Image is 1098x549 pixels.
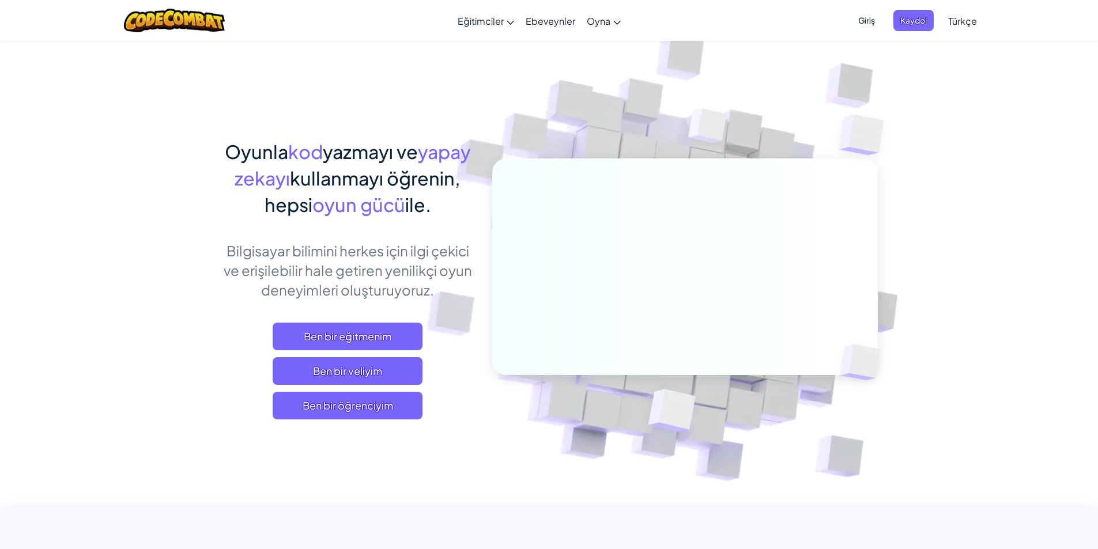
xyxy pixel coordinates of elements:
img: Overlap cubes [666,86,749,172]
a: Ebeveynler [520,5,581,36]
button: Kaydol [893,10,934,31]
img: Overlap cubes [620,365,723,460]
span: ile. [405,193,431,216]
a: Ben bir eğitmenim [273,323,422,350]
span: yazmayı ve [323,140,418,163]
button: Ben bir öğrenciyim [273,392,422,419]
span: kod [288,140,323,163]
a: Ben bir veliyim [273,357,422,385]
img: Overlap cubes [816,86,916,184]
a: Oyna [581,5,627,36]
span: Eğitimciler [458,15,504,27]
a: Eğitimciler [452,5,520,36]
span: Oyna [587,15,610,27]
p: Bilgisayar bilimini herkes için ilgi çekici ve erişilebilir hale getiren yenilikçi oyun deneyimle... [221,241,475,300]
img: CodeCombat logo [124,9,225,32]
span: oyun gücü [312,193,405,216]
img: Overlap cubes [821,320,907,404]
a: Türkçe [942,5,983,36]
span: Türkçe [948,15,977,27]
span: kullanmayı öğrenin, hepsi [265,166,461,216]
button: Giriş [851,10,882,31]
span: Oyunla [225,140,288,163]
